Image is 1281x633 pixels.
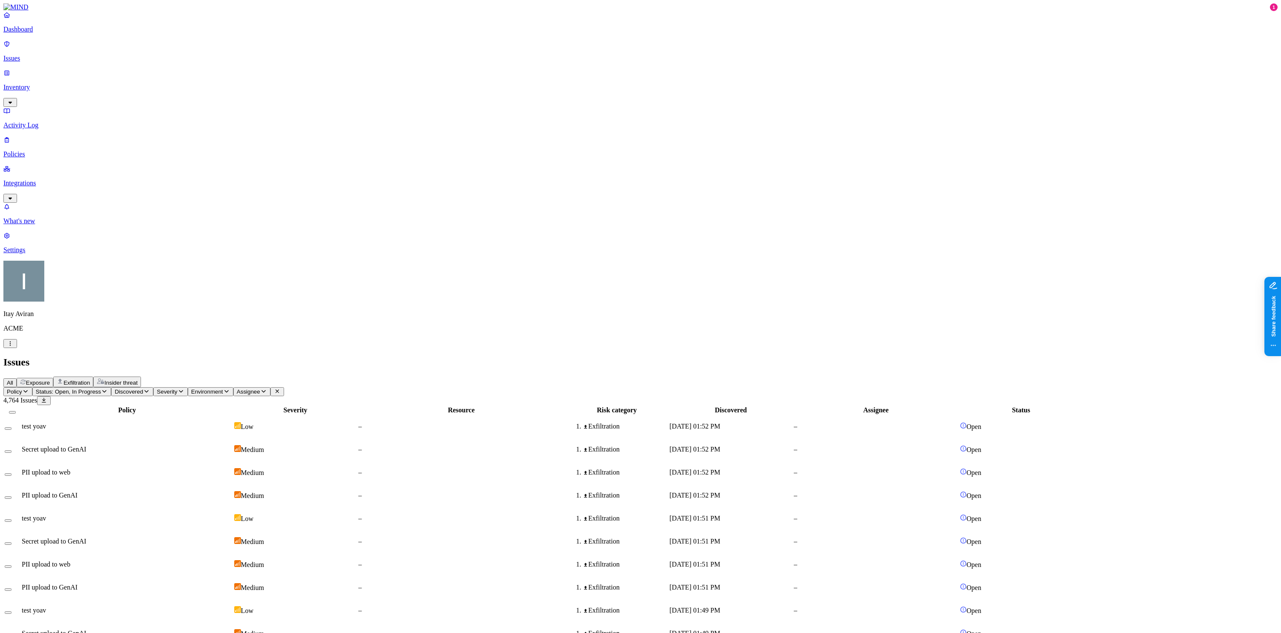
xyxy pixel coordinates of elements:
[234,422,241,429] img: severity-low
[7,380,13,386] span: All
[967,515,982,522] span: Open
[7,388,22,395] span: Policy
[5,496,11,499] button: Select row
[960,514,967,521] img: status-open
[359,406,564,414] div: Resource
[967,446,982,453] span: Open
[1270,3,1278,11] div: 1
[967,469,982,476] span: Open
[241,446,264,453] span: Medium
[967,561,982,568] span: Open
[234,468,241,475] img: severity-medium
[359,423,362,430] span: –
[583,446,668,453] div: Exfiltration
[583,492,668,499] div: Exfiltration
[22,561,70,568] span: PII upload to web
[669,406,792,414] div: Discovered
[5,450,11,453] button: Select row
[3,261,44,302] img: Itay Aviran
[960,491,967,498] img: status-open
[794,423,797,430] span: –
[359,538,362,545] span: –
[234,606,241,613] img: severity-low
[241,492,264,499] span: Medium
[794,538,797,545] span: –
[5,565,11,568] button: Select row
[359,492,362,499] span: –
[3,397,37,404] span: 4,764 Issues
[5,519,11,522] button: Select row
[3,69,1278,106] a: Inventory
[669,423,720,430] span: [DATE] 01:52 PM
[669,492,720,499] span: [DATE] 01:52 PM
[22,406,233,414] div: Policy
[241,469,264,476] span: Medium
[22,538,86,545] span: Secret upload to GenAI
[3,11,1278,33] a: Dashboard
[3,83,1278,91] p: Inventory
[960,445,967,452] img: status-open
[3,217,1278,225] p: What's new
[3,325,1278,332] p: ACME
[794,515,797,522] span: –
[566,406,668,414] div: Risk category
[669,561,720,568] span: [DATE] 01:51 PM
[241,584,264,591] span: Medium
[191,388,223,395] span: Environment
[3,357,1278,368] h2: Issues
[237,388,260,395] span: Assignee
[967,584,982,591] span: Open
[669,515,720,522] span: [DATE] 01:51 PM
[359,561,362,568] span: –
[22,446,86,453] span: Secret upload to GenAI
[234,491,241,498] img: severity-medium
[3,203,1278,225] a: What's new
[241,607,253,614] span: Low
[5,542,11,545] button: Select row
[967,538,982,545] span: Open
[3,3,1278,11] a: MIND
[967,492,982,499] span: Open
[669,584,720,591] span: [DATE] 01:51 PM
[583,515,668,522] div: Exfiltration
[36,388,101,395] span: Status: Open, In Progress
[583,561,668,568] div: Exfiltration
[583,607,668,614] div: Exfiltration
[960,560,967,567] img: status-open
[241,515,253,522] span: Low
[234,406,357,414] div: Severity
[3,232,1278,254] a: Settings
[3,136,1278,158] a: Policies
[669,538,720,545] span: [DATE] 01:51 PM
[3,179,1278,187] p: Integrations
[794,607,797,614] span: –
[234,514,241,521] img: severity-low
[3,246,1278,254] p: Settings
[794,561,797,568] span: –
[960,606,967,613] img: status-open
[22,584,78,591] span: PII upload to GenAI
[3,3,29,11] img: MIND
[3,26,1278,33] p: Dashboard
[669,607,720,614] span: [DATE] 01:49 PM
[63,380,90,386] span: Exfiltration
[960,537,967,544] img: status-open
[3,150,1278,158] p: Policies
[22,423,46,430] span: test yoav
[960,468,967,475] img: status-open
[583,538,668,545] div: Exfiltration
[241,561,264,568] span: Medium
[359,607,362,614] span: –
[794,446,797,453] span: –
[234,537,241,544] img: severity-medium
[9,411,16,414] button: Select all
[794,584,797,591] span: –
[669,446,720,453] span: [DATE] 01:52 PM
[669,469,720,476] span: [DATE] 01:52 PM
[359,446,362,453] span: –
[359,469,362,476] span: –
[241,423,253,430] span: Low
[583,584,668,591] div: Exfiltration
[960,583,967,590] img: status-open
